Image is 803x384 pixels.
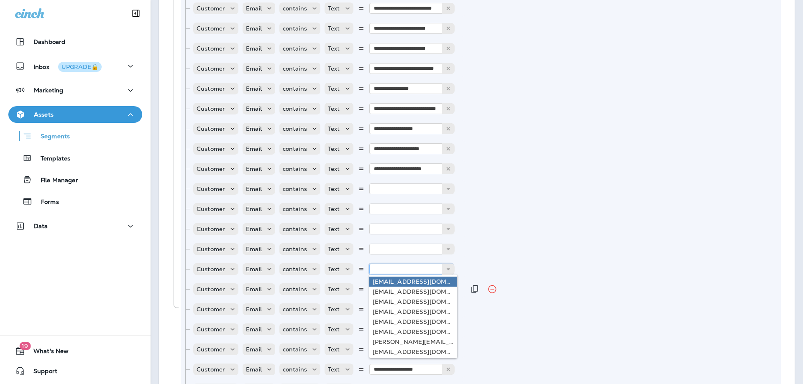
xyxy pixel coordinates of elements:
p: Customer [197,306,225,313]
p: Email [246,306,262,313]
p: File Manager [32,177,78,185]
span: 19 [19,342,31,350]
p: Customer [197,246,225,252]
p: Text [328,165,340,172]
button: Segments [8,127,142,145]
button: Marketing [8,82,142,99]
p: contains [283,186,307,192]
p: contains [283,206,307,212]
p: Email [246,266,262,272]
p: Email [246,206,262,212]
p: contains [283,306,307,313]
p: Email [246,45,262,52]
p: contains [283,45,307,52]
button: InboxUPGRADE🔒 [8,58,142,74]
p: contains [283,246,307,252]
p: Assets [34,111,54,118]
div: [PERSON_NAME][EMAIL_ADDRESS][DOMAIN_NAME] [373,338,454,345]
p: Customer [197,105,225,112]
p: Text [328,145,340,152]
button: Dashboard [8,33,142,50]
p: Text [328,366,340,373]
div: [EMAIL_ADDRESS][DOMAIN_NAME] [373,318,454,325]
p: Customer [197,125,225,132]
p: Email [246,5,262,12]
p: Text [328,306,340,313]
button: 19What's New [8,343,142,359]
p: Text [328,186,340,192]
p: contains [283,5,307,12]
p: Email [246,65,262,72]
p: Customer [197,85,225,92]
p: Dashboard [33,38,65,45]
p: Text [328,246,340,252]
span: What's New [25,348,69,358]
button: Templates [8,149,142,167]
p: Text [328,206,340,212]
p: Email [246,85,262,92]
p: Email [246,366,262,373]
button: Support [8,363,142,379]
p: contains [283,326,307,333]
div: UPGRADE🔒 [61,64,98,70]
p: Customer [197,346,225,353]
p: Email [246,25,262,32]
div: [EMAIL_ADDRESS][DOMAIN_NAME] [373,298,454,305]
p: Forms [33,198,59,206]
div: [EMAIL_ADDRESS][DOMAIN_NAME] [373,278,454,285]
button: Assets [8,106,142,123]
p: contains [283,85,307,92]
button: UPGRADE🔒 [58,62,102,72]
p: Customer [197,25,225,32]
div: [EMAIL_ADDRESS][DOMAIN_NAME] [373,328,454,335]
p: Email [246,286,262,292]
p: contains [283,125,307,132]
p: Customer [197,186,225,192]
div: [EMAIL_ADDRESS][DOMAIN_NAME] [373,288,454,295]
p: Data [34,223,48,229]
p: Text [328,125,340,132]
p: Email [246,226,262,232]
p: contains [283,366,307,373]
p: contains [283,346,307,353]
p: Text [328,5,340,12]
button: File Manager [8,171,142,188]
p: Email [246,125,262,132]
p: Text [328,105,340,112]
p: Templates [32,155,70,163]
p: Customer [197,326,225,333]
p: contains [283,65,307,72]
div: [EMAIL_ADDRESS][DOMAIN_NAME] [373,348,454,355]
p: Marketing [34,87,63,94]
button: Collapse Sidebar [124,5,148,22]
p: contains [283,25,307,32]
p: Text [328,226,340,232]
p: Customer [197,45,225,52]
p: Customer [197,5,225,12]
span: Support [25,368,57,378]
p: contains [283,266,307,272]
button: Remove Rule [484,281,501,298]
p: Email [246,105,262,112]
p: Text [328,65,340,72]
p: Inbox [33,62,102,71]
p: contains [283,165,307,172]
button: Duplicate Rule [466,281,483,298]
p: Email [246,346,262,353]
p: Text [328,346,340,353]
p: contains [283,145,307,152]
p: contains [283,226,307,232]
p: Text [328,326,340,333]
p: Email [246,246,262,252]
p: Text [328,286,340,292]
button: Forms [8,193,142,210]
p: contains [283,286,307,292]
div: [EMAIL_ADDRESS][DOMAIN_NAME] [373,308,454,315]
p: Customer [197,145,225,152]
p: contains [283,105,307,112]
p: Email [246,186,262,192]
p: Customer [197,226,225,232]
p: Customer [197,165,225,172]
p: Text [328,25,340,32]
button: Data [8,218,142,234]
